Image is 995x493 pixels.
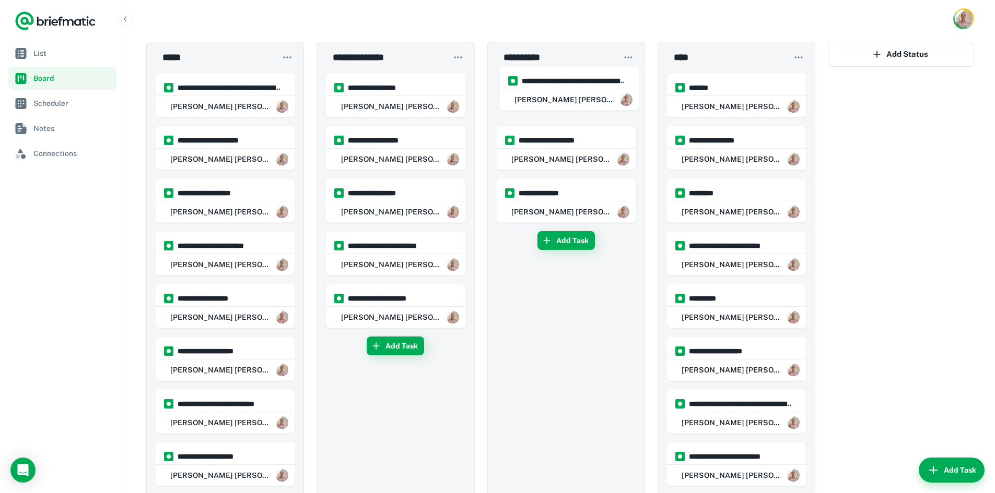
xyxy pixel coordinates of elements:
span: Scheduler [33,98,112,109]
span: Connections [33,148,112,159]
a: Connections [8,142,116,165]
span: Board [33,73,112,84]
button: Account button [953,8,974,29]
a: Board [8,67,116,90]
span: Notes [33,123,112,134]
button: Add Task [537,231,595,250]
span: List [33,47,112,59]
div: Open Intercom Messenger [10,458,36,483]
a: Scheduler [8,92,116,115]
a: Logo [15,10,96,31]
button: Add Status [828,42,974,67]
img: Rob Mark [955,10,973,28]
button: Add Task [919,458,985,483]
button: Add Task [367,336,424,355]
a: List [8,42,116,65]
a: Notes [8,117,116,140]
